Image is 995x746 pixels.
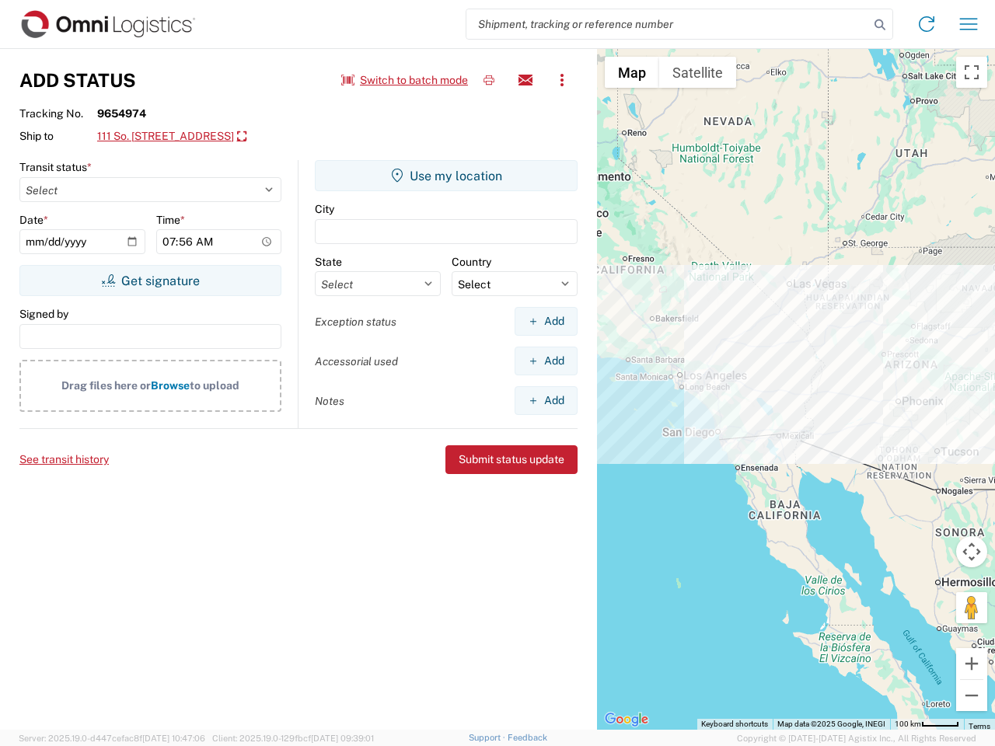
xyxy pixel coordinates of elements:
label: Exception status [315,315,396,329]
span: Map data ©2025 Google, INEGI [777,720,885,728]
span: Browse [151,379,190,392]
button: Add [515,347,578,375]
label: State [315,255,342,269]
button: Map camera controls [956,536,987,567]
button: Get signature [19,265,281,296]
a: Terms [969,722,990,730]
span: Copyright © [DATE]-[DATE] Agistix Inc., All Rights Reserved [737,731,976,745]
label: Notes [315,394,344,408]
span: [DATE] 10:47:06 [142,734,205,743]
button: See transit history [19,447,109,472]
h3: Add Status [19,69,136,92]
button: Zoom in [956,648,987,679]
input: Shipment, tracking or reference number [466,9,869,39]
a: Open this area in Google Maps (opens a new window) [601,709,652,730]
button: Keyboard shortcuts [701,719,768,730]
span: [DATE] 09:39:01 [311,734,374,743]
button: Add [515,386,578,415]
button: Submit status update [445,445,578,474]
label: City [315,202,334,216]
label: Date [19,213,48,227]
button: Drag Pegman onto the map to open Street View [956,592,987,623]
button: Show street map [605,57,659,88]
a: Support [469,733,508,742]
label: Country [452,255,491,269]
strong: 9654974 [97,106,146,120]
a: Feedback [508,733,547,742]
span: to upload [190,379,239,392]
label: Accessorial used [315,354,398,368]
label: Transit status [19,160,92,174]
span: Drag files here or [61,379,151,392]
a: 111 So. [STREET_ADDRESS] [97,124,246,150]
button: Add [515,307,578,336]
button: Map Scale: 100 km per 45 pixels [890,719,964,730]
span: 100 km [895,720,921,728]
label: Time [156,213,185,227]
button: Show satellite imagery [659,57,736,88]
button: Toggle fullscreen view [956,57,987,88]
span: Ship to [19,129,97,143]
span: Client: 2025.19.0-129fbcf [212,734,374,743]
button: Zoom out [956,680,987,711]
span: Tracking No. [19,106,97,120]
span: Server: 2025.19.0-d447cefac8f [19,734,205,743]
button: Use my location [315,160,578,191]
label: Signed by [19,307,68,321]
button: Switch to batch mode [341,68,468,93]
img: Google [601,709,652,730]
